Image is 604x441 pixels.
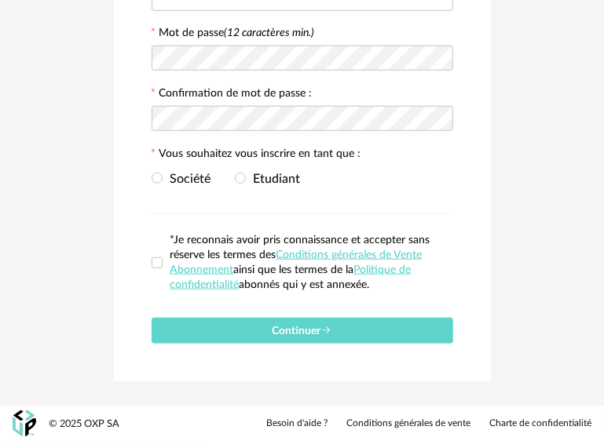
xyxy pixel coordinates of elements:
a: Conditions générales de Vente Abonnement [170,250,423,275]
span: Etudiant [246,173,301,185]
span: Continuer [273,326,332,337]
span: *Je reconnais avoir pris connaissance et accepter sans réserve les termes des ainsi que les terme... [170,235,430,290]
span: Société [163,173,211,185]
label: Mot de passe [159,27,315,38]
i: (12 caractères min.) [225,27,315,38]
a: Charte de confidentialité [489,417,591,430]
button: Continuer [152,318,453,344]
a: Conditions générales de vente [346,417,470,430]
a: Politique de confidentialité [170,264,412,290]
label: Confirmation de mot de passe : [152,88,313,102]
a: Besoin d'aide ? [266,417,328,430]
img: OXP [13,410,36,438]
div: © 2025 OXP SA [49,417,119,431]
label: Vous souhaitez vous inscrire en tant que : [152,148,361,162]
